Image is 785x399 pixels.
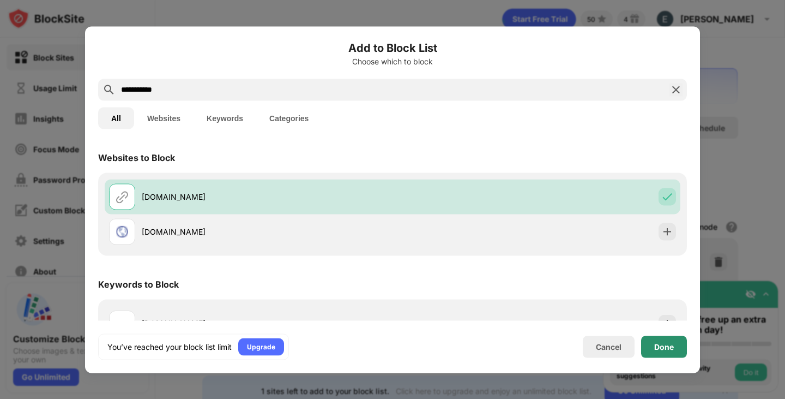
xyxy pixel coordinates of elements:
img: search.svg [102,83,116,96]
img: search-close [669,83,683,96]
img: url.svg [116,190,129,203]
img: favicons [116,225,129,238]
button: Keywords [194,107,256,129]
div: Upgrade [247,341,275,352]
button: Categories [256,107,322,129]
div: [DOMAIN_NAME] [142,226,392,237]
div: Choose which to block [98,57,687,65]
button: All [98,107,134,129]
h6: Add to Block List [98,39,687,56]
div: Done [654,342,674,351]
div: Keywords to Block [98,278,179,289]
div: Websites to Block [98,152,175,163]
div: You’ve reached your block list limit [107,341,232,352]
div: Cancel [596,342,621,352]
div: c [119,315,125,331]
div: [DOMAIN_NAME] [142,318,392,329]
div: [DOMAIN_NAME] [142,191,392,203]
button: Websites [134,107,194,129]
